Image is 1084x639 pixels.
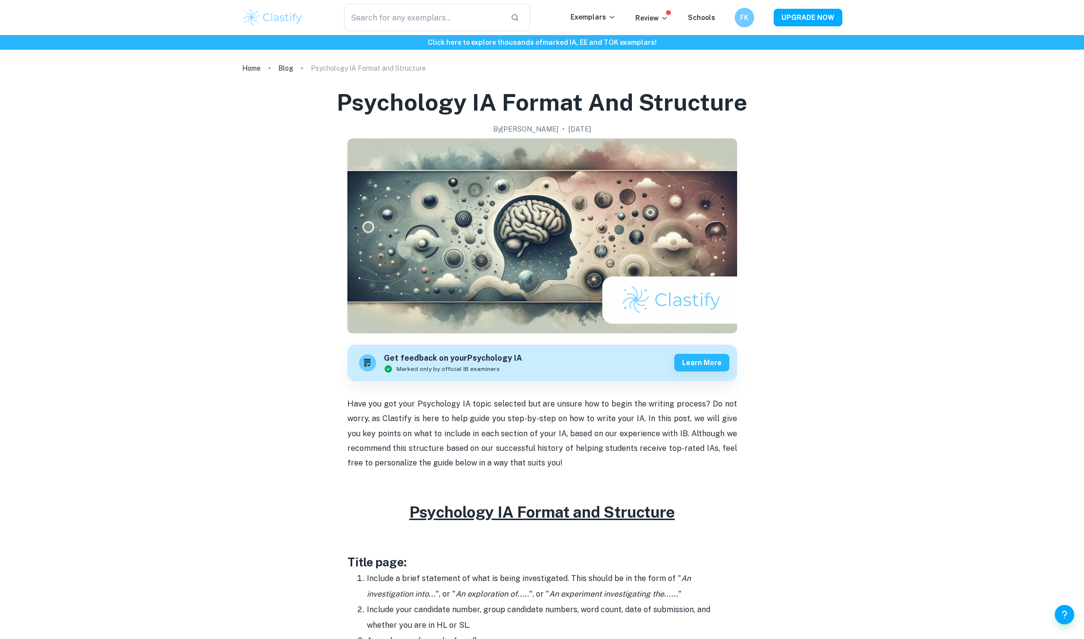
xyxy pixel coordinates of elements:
a: Home [242,61,261,75]
button: Help and Feedback [1055,605,1074,624]
i: An experiment investigating the...... [549,589,678,599]
a: Schools [688,14,715,21]
h2: By [PERSON_NAME] [493,124,558,135]
a: Blog [278,61,293,75]
li: Include your candidate number, group candidate numbers, word count, date of submission, and wheth... [367,602,737,633]
a: Get feedback on yourPsychology IAMarked only by official IB examinersLearn more [347,345,737,381]
h3: Title page: [347,553,737,571]
button: UPGRADE NOW [774,9,842,26]
span: Marked only by official IB examiners [397,365,500,373]
button: Learn more [674,354,729,371]
h1: Psychology IA Format and Structure [337,87,747,118]
h6: Get feedback on your Psychology IA [384,352,522,365]
p: Review [635,13,668,23]
p: • [562,124,565,135]
p: Have you got your Psychology IA topic selected but are unsure how to begin the writing process? D... [347,397,737,471]
button: FK [735,8,754,27]
input: Search for any exemplars... [344,4,503,31]
i: An investigation into... [367,574,691,599]
li: Include a brief statement of what is being investigated. This should be in the form of " ", or " ... [367,571,737,602]
h2: [DATE] [569,124,591,135]
p: Exemplars [571,12,616,22]
img: Psychology IA Format and Structure cover image [347,138,737,333]
u: Psychology IA Format and Structure [409,503,675,521]
i: An exploration of..... [456,589,529,599]
h6: Click here to explore thousands of marked IA, EE and TOK exemplars ! [2,37,1082,48]
p: Psychology IA Format and Structure [311,63,426,74]
h6: FK [739,12,750,23]
img: Clastify logo [242,8,304,27]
